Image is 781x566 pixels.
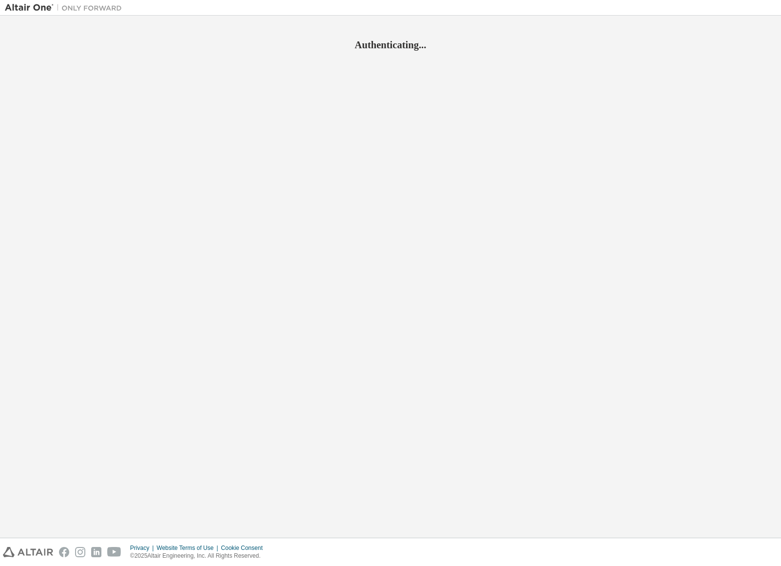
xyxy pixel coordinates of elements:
img: youtube.svg [107,547,121,557]
h2: Authenticating... [5,39,776,51]
img: altair_logo.svg [3,547,53,557]
div: Cookie Consent [221,544,268,552]
img: linkedin.svg [91,547,101,557]
img: facebook.svg [59,547,69,557]
div: Privacy [130,544,156,552]
img: instagram.svg [75,547,85,557]
div: Website Terms of Use [156,544,221,552]
img: Altair One [5,3,127,13]
p: © 2025 Altair Engineering, Inc. All Rights Reserved. [130,552,269,560]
